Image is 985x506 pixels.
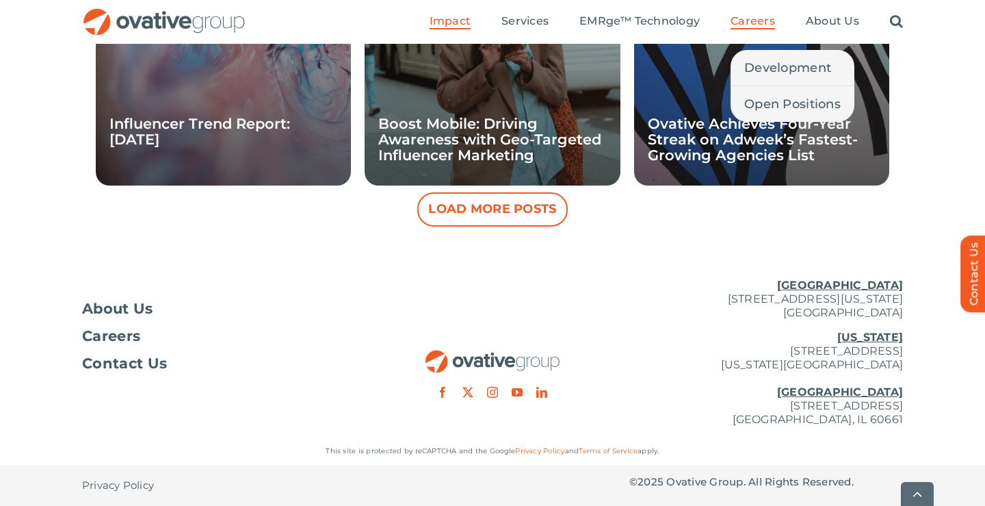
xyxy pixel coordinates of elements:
u: [GEOGRAPHIC_DATA] [777,385,903,399]
a: OG_Full_horizontal_RGB [82,7,246,20]
a: Careers [82,329,356,343]
a: Open Positions [731,86,854,122]
span: EMRge™ Technology [579,14,700,28]
span: About Us [806,14,859,28]
p: This site is protected by reCAPTCHA and the Google and apply. [82,444,903,458]
span: 2025 [638,475,664,488]
a: Privacy Policy [82,465,154,506]
a: Services [501,14,549,29]
a: Terms of Service [579,446,638,455]
span: Development [744,58,831,77]
a: twitter [462,387,473,398]
p: [STREET_ADDRESS] [US_STATE][GEOGRAPHIC_DATA] [STREET_ADDRESS] [GEOGRAPHIC_DATA], IL 60661 [629,331,903,427]
span: Open Positions [744,94,841,114]
a: Privacy Policy [515,446,564,455]
button: Load More Posts [417,192,568,227]
a: linkedin [536,387,547,398]
p: © Ovative Group. All Rights Reserved. [629,475,903,489]
a: youtube [512,387,523,398]
a: About Us [82,302,356,316]
span: Contact Us [82,357,167,370]
span: Impact [430,14,471,28]
a: Impact [430,14,471,29]
nav: Footer - Privacy Policy [82,465,356,506]
nav: Footer Menu [82,302,356,370]
span: Careers [82,329,140,343]
a: OG_Full_horizontal_RGB [424,349,561,362]
a: Search [890,14,903,29]
a: About Us [806,14,859,29]
span: Privacy Policy [82,479,154,492]
a: facebook [437,387,448,398]
a: Careers [731,14,775,29]
a: Development [731,50,854,86]
p: [STREET_ADDRESS][US_STATE] [GEOGRAPHIC_DATA] [629,279,903,320]
a: Boost Mobile: Driving Awareness with Geo-Targeted Influencer Marketing [378,115,601,164]
u: [US_STATE] [837,331,903,344]
span: About Us [82,302,153,316]
a: Influencer Trend Report: [DATE] [109,115,290,148]
u: [GEOGRAPHIC_DATA] [777,279,903,292]
span: Services [501,14,549,28]
a: Ovative Achieves Four-Year Streak on Adweek’s Fastest-Growing Agencies List [648,115,858,164]
a: EMRge™ Technology [579,14,700,29]
a: instagram [487,387,498,398]
a: Contact Us [82,357,356,370]
span: Careers [731,14,775,28]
